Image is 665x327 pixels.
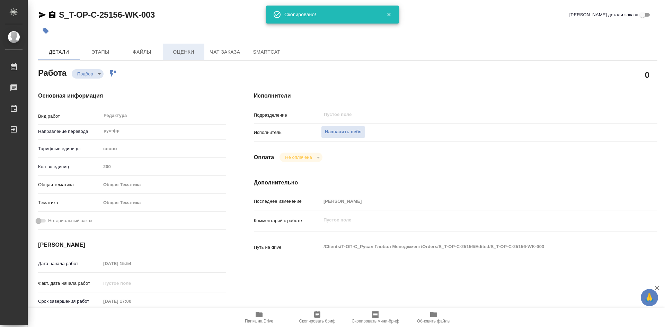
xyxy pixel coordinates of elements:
[101,258,161,269] input: Пустое поле
[101,197,226,209] div: Общая Тематика
[38,11,46,19] button: Скопировать ссылку для ЯМессенджера
[101,179,226,191] div: Общая Тематика
[72,69,104,79] div: Подбор
[254,179,657,187] h4: Дополнительно
[245,319,273,324] span: Папка на Drive
[209,48,242,56] span: Чат заказа
[230,308,288,327] button: Папка на Drive
[101,162,226,172] input: Пустое поле
[641,289,658,306] button: 🙏
[645,69,649,81] h2: 0
[167,48,200,56] span: Оценки
[38,23,53,38] button: Добавить тэг
[38,128,101,135] p: Направление перевода
[250,48,283,56] span: SmartCat
[38,113,101,120] p: Вид работ
[280,153,322,162] div: Подбор
[321,196,624,206] input: Пустое поле
[42,48,76,56] span: Детали
[321,126,365,138] button: Назначить себя
[346,308,405,327] button: Скопировать мини-бриф
[38,163,101,170] p: Кол-во единиц
[382,11,396,18] button: Закрыть
[101,278,161,288] input: Пустое поле
[405,308,463,327] button: Обновить файлы
[321,241,624,253] textarea: /Clients/Т-ОП-С_Русал Глобал Менеджмент/Orders/S_T-OP-C-25156/Edited/S_T-OP-C-25156-WK-003
[417,319,451,324] span: Обновить файлы
[38,280,101,287] p: Факт. дата начала работ
[59,10,155,19] a: S_T-OP-C-25156-WK-003
[38,241,226,249] h4: [PERSON_NAME]
[288,308,346,327] button: Скопировать бриф
[101,143,226,155] div: слово
[38,181,101,188] p: Общая тематика
[254,198,321,205] p: Последнее изменение
[254,129,321,136] p: Исполнитель
[38,260,101,267] p: Дата начала работ
[38,92,226,100] h4: Основная информация
[644,290,655,305] span: 🙏
[323,110,608,119] input: Пустое поле
[101,296,161,306] input: Пустое поле
[38,298,101,305] p: Срок завершения работ
[299,319,335,324] span: Скопировать бриф
[75,71,95,77] button: Подбор
[254,153,274,162] h4: Оплата
[254,92,657,100] h4: Исполнители
[254,112,321,119] p: Подразделение
[254,244,321,251] p: Путь на drive
[48,217,92,224] span: Нотариальный заказ
[38,145,101,152] p: Тарифные единицы
[325,128,362,136] span: Назначить себя
[352,319,399,324] span: Скопировать мини-бриф
[84,48,117,56] span: Этапы
[38,199,101,206] p: Тематика
[38,66,66,79] h2: Работа
[254,217,321,224] p: Комментарий к работе
[125,48,159,56] span: Файлы
[569,11,638,18] span: [PERSON_NAME] детали заказа
[283,154,314,160] button: Не оплачена
[48,11,56,19] button: Скопировать ссылку
[284,11,376,18] div: Скопировано!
